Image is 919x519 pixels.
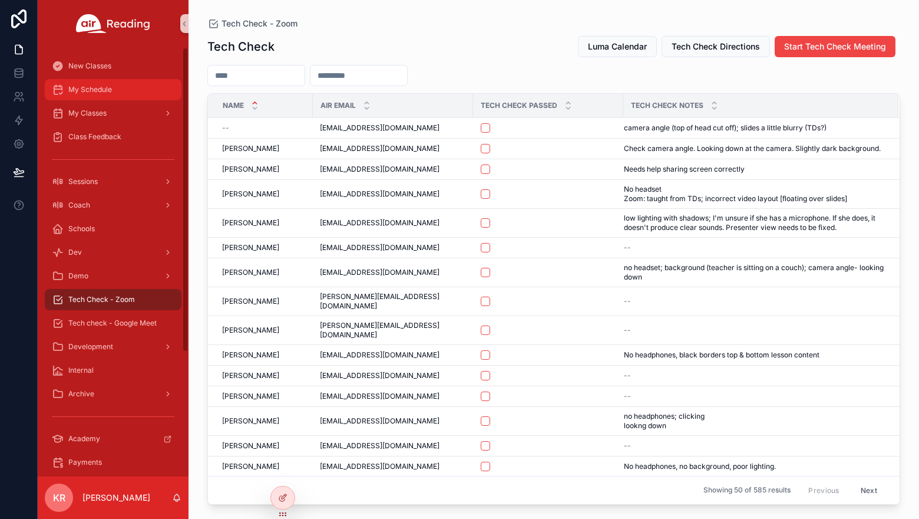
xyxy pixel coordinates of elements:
span: [PERSON_NAME] [222,416,279,426]
a: Dev [45,242,181,263]
button: Next [852,481,885,500]
a: Coach [45,195,181,216]
span: No headphones, black borders top & bottom lesson content [624,350,819,360]
span: no headphones; clicking lookng down [624,412,749,431]
a: [PERSON_NAME] [222,189,306,199]
span: -- [624,297,631,306]
span: No headset Zoom: taught from TDs; incorrect video layout [floating over slides] [624,185,884,203]
span: My Schedule [68,85,112,94]
a: Schools [45,218,181,239]
a: -- [624,297,884,306]
span: [EMAIL_ADDRESS][DOMAIN_NAME] [320,189,439,199]
span: [PERSON_NAME] [222,144,279,153]
span: Air Email [320,101,356,110]
span: Tech check - Google Meet [68,318,157,328]
span: [PERSON_NAME] [222,297,279,306]
a: [PERSON_NAME][EMAIL_ADDRESS][DOMAIN_NAME] [320,321,466,340]
span: Showing 50 of 585 results [703,486,791,495]
a: Tech check - Google Meet [45,313,181,334]
span: no headset; background (teacher is sitting on a couch); camera angle- looking down [624,263,884,282]
span: Name [223,101,244,110]
a: [PERSON_NAME] [222,243,306,252]
a: no headphones; clicking lookng down [624,412,884,431]
span: Archive [68,389,94,399]
a: [PERSON_NAME] [222,297,306,306]
a: Payments [45,452,181,473]
span: Schools [68,224,95,234]
button: Start Tech Check Meeting [775,36,895,57]
a: Internal [45,360,181,381]
a: [EMAIL_ADDRESS][DOMAIN_NAME] [320,462,466,471]
img: App logo [76,14,150,33]
span: [PERSON_NAME] [222,326,279,335]
button: Tech Check Directions [662,36,770,57]
span: Payments [68,458,102,467]
a: [EMAIL_ADDRESS][DOMAIN_NAME] [320,371,466,380]
a: [EMAIL_ADDRESS][DOMAIN_NAME] [320,441,466,451]
a: Sessions [45,171,181,192]
a: Development [45,336,181,357]
span: [EMAIL_ADDRESS][DOMAIN_NAME] [320,165,439,174]
span: [PERSON_NAME] [222,165,279,174]
a: [PERSON_NAME] [222,144,306,153]
span: -- [624,326,631,335]
a: [EMAIL_ADDRESS][DOMAIN_NAME] [320,392,466,401]
a: [EMAIL_ADDRESS][DOMAIN_NAME] [320,218,466,228]
a: [PERSON_NAME] [222,268,306,277]
span: Start Tech Check Meeting [784,41,886,52]
p: [PERSON_NAME] [82,492,150,504]
span: -- [624,441,631,451]
a: Tech Check - Zoom [207,18,297,29]
a: -- [624,441,884,451]
a: Archive [45,383,181,405]
a: [PERSON_NAME] [222,350,306,360]
span: [PERSON_NAME] [222,218,279,228]
a: -- [624,326,884,335]
a: low lighting with shadows; I'm unsure if she has a microphone. If she does, it doesn't produce cl... [624,213,884,232]
a: -- [624,243,884,252]
a: [EMAIL_ADDRESS][DOMAIN_NAME] [320,416,466,426]
span: Coach [68,201,90,210]
span: Academy [68,434,100,444]
span: [EMAIL_ADDRESS][DOMAIN_NAME] [320,350,439,360]
span: Class Feedback [68,132,121,142]
a: [PERSON_NAME] [222,416,306,426]
span: [PERSON_NAME] [222,243,279,252]
span: Internal [68,366,94,375]
span: My Classes [68,109,107,118]
span: No headphones, no background, poor lighting. [624,462,776,471]
h1: Tech Check [207,38,275,55]
span: [PERSON_NAME] [222,462,279,471]
a: Academy [45,428,181,449]
a: Check camera angle. Looking down at the camera. Slightly dark background. [624,144,884,153]
span: Check camera angle. Looking down at the camera. Slightly dark background. [624,144,881,153]
a: [EMAIL_ADDRESS][DOMAIN_NAME] [320,144,466,153]
a: No headphones, black borders top & bottom lesson content [624,350,884,360]
a: camera angle (top of head cut off); slides a little blurry (TDs?) [624,123,884,133]
a: [EMAIL_ADDRESS][DOMAIN_NAME] [320,268,466,277]
span: Tech Check - Zoom [68,295,135,304]
a: No headphones, no background, poor lighting. [624,462,884,471]
a: Needs help sharing screen correctly [624,165,884,174]
a: [EMAIL_ADDRESS][DOMAIN_NAME] [320,165,466,174]
a: [EMAIL_ADDRESS][DOMAIN_NAME] [320,350,466,360]
a: [PERSON_NAME] [222,165,306,174]
span: [EMAIL_ADDRESS][DOMAIN_NAME] [320,243,439,252]
div: scrollable content [38,47,189,477]
a: -- [624,392,884,401]
a: New Classes [45,55,181,77]
span: [EMAIL_ADDRESS][DOMAIN_NAME] [320,144,439,153]
span: [EMAIL_ADDRESS][DOMAIN_NAME] [320,416,439,426]
a: [EMAIL_ADDRESS][DOMAIN_NAME] [320,123,466,133]
span: Tech Check Directions [672,41,760,52]
a: Class Feedback [45,126,181,147]
span: [PERSON_NAME][EMAIL_ADDRESS][DOMAIN_NAME] [320,292,466,311]
button: Luma Calendar [578,36,657,57]
a: [PERSON_NAME] [222,218,306,228]
span: [PERSON_NAME] [222,268,279,277]
a: Demo [45,265,181,287]
span: Development [68,342,113,352]
span: [PERSON_NAME] [222,441,279,451]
